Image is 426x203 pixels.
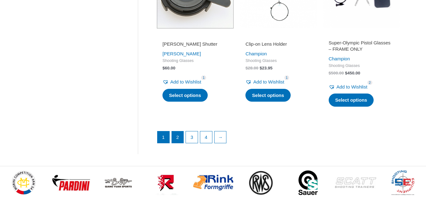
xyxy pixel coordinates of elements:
span: Shooting Glasses [245,58,311,63]
span: Shooting Glasses [162,58,228,63]
bdi: 450.00 [345,71,360,75]
a: Page 2 [172,131,184,143]
h2: [PERSON_NAME] Shutter [162,41,228,47]
a: Champion [245,51,267,56]
a: → [215,131,226,143]
span: $ [259,66,262,70]
span: Page 1 [157,131,169,143]
a: Champion [329,56,350,61]
iframe: Customer reviews powered by Trustpilot [245,32,311,40]
a: Select options for “Knobloch Iris Shutter” [162,89,208,102]
bdi: 60.00 [162,66,175,70]
a: Select options for “Clip-on Lens Holder” [245,89,291,102]
span: 1 [284,75,289,80]
a: Page 4 [200,131,212,143]
a: Select options for “Super-Olympic Pistol Glasses - FRAME ONLY” [329,94,374,107]
bdi: 23.95 [259,66,272,70]
span: Shooting Glasses [329,63,394,69]
span: Add to Wishlist [170,79,201,84]
a: Clip-on Lens Holder [245,41,311,49]
bdi: 28.00 [245,66,258,70]
span: 1 [201,75,206,80]
a: Super-Olympic Pistol Glasses – FRAME ONLY [329,40,394,54]
a: Add to Wishlist [162,78,201,86]
a: [PERSON_NAME] Shutter [162,41,228,49]
h2: Clip-on Lens Holder [245,41,311,47]
a: Add to Wishlist [245,78,284,86]
span: Add to Wishlist [253,79,284,84]
iframe: Customer reviews powered by Trustpilot [329,32,394,40]
nav: Product Pagination [157,131,400,147]
iframe: Customer reviews powered by Trustpilot [162,32,228,40]
h2: Super-Olympic Pistol Glasses – FRAME ONLY [329,40,394,52]
a: Page 3 [186,131,198,143]
a: [PERSON_NAME] [162,51,201,56]
span: Add to Wishlist [336,84,367,89]
span: 2 [367,80,372,85]
bdi: 500.00 [329,71,344,75]
span: $ [329,71,331,75]
span: $ [345,71,347,75]
span: $ [245,66,248,70]
a: Add to Wishlist [329,83,367,91]
span: $ [162,66,165,70]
